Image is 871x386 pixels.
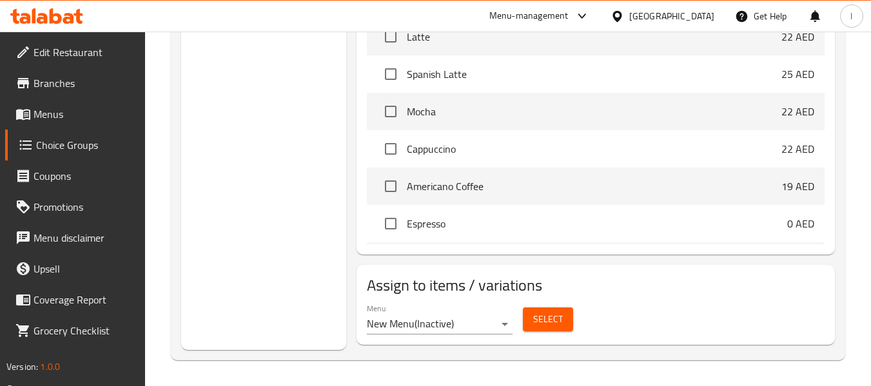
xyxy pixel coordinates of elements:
span: Edit Restaurant [34,44,135,60]
span: Coupons [34,168,135,184]
a: Grocery Checklist [5,315,146,346]
a: Coupons [5,160,146,191]
span: Mocha [407,104,781,119]
label: Menu [367,305,386,313]
span: Cappuccino [407,141,781,157]
span: Espresso [407,216,787,231]
p: 25 AED [781,66,814,82]
span: Select choice [377,135,404,162]
span: Select choice [377,173,404,200]
p: 22 AED [781,141,814,157]
p: 22 AED [781,29,814,44]
a: Branches [5,68,146,99]
a: Upsell [5,253,146,284]
span: Choice Groups [36,137,135,153]
h2: Assign to items / variations [367,275,825,296]
span: Select choice [377,210,404,237]
span: Menu disclaimer [34,230,135,246]
span: Upsell [34,261,135,276]
span: Select choice [377,23,404,50]
div: New Menu(Inactive) [367,314,513,334]
span: Select [533,311,563,327]
span: Coverage Report [34,292,135,307]
a: Coverage Report [5,284,146,315]
a: Choice Groups [5,130,146,160]
a: Menus [5,99,146,130]
p: 22 AED [781,104,814,119]
div: Menu-management [489,8,569,24]
button: Select [523,307,573,331]
span: l [850,9,852,23]
div: [GEOGRAPHIC_DATA] [629,9,714,23]
span: Version: [6,358,38,375]
span: 1.0.0 [40,358,60,375]
a: Promotions [5,191,146,222]
p: 19 AED [781,179,814,194]
span: Grocery Checklist [34,323,135,338]
a: Edit Restaurant [5,37,146,68]
a: Menu disclaimer [5,222,146,253]
span: Select choice [377,98,404,125]
span: Menus [34,106,135,122]
span: Spanish Latte [407,66,781,82]
span: Select choice [377,61,404,88]
span: Promotions [34,199,135,215]
p: 0 AED [787,216,814,231]
span: Americano Coffee [407,179,781,194]
span: Latte [407,29,781,44]
span: Branches [34,75,135,91]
